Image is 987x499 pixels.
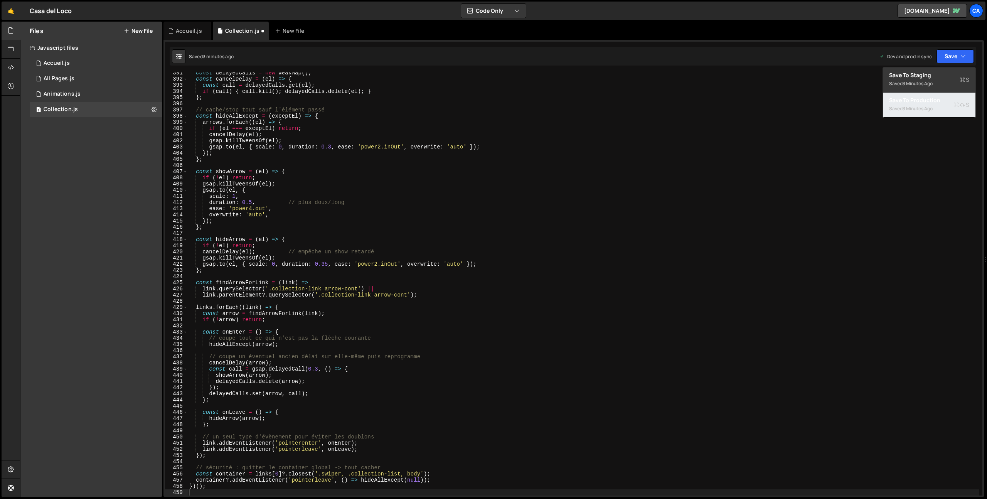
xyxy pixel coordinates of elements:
[883,67,975,93] button: Save to StagingS Saved3 minutes ago
[165,261,188,267] div: 422
[165,156,188,162] div: 405
[165,360,188,366] div: 438
[165,230,188,236] div: 417
[165,162,188,169] div: 406
[165,391,188,397] div: 443
[898,4,967,18] a: [DOMAIN_NAME]
[30,86,162,102] div: 16791/46000.js
[165,224,188,230] div: 416
[165,292,188,298] div: 427
[165,323,188,329] div: 432
[165,88,188,94] div: 394
[165,298,188,304] div: 428
[165,169,188,175] div: 407
[461,4,526,18] button: Code Only
[2,2,20,20] a: 🤙
[189,53,234,60] div: Saved
[165,421,188,428] div: 448
[30,6,72,15] div: Casa del Loco
[165,267,188,273] div: 423
[165,384,188,391] div: 442
[165,206,188,212] div: 413
[165,286,188,292] div: 426
[30,27,44,35] h2: Files
[165,378,188,384] div: 441
[165,113,188,119] div: 398
[165,144,188,150] div: 403
[165,255,188,261] div: 421
[165,218,188,224] div: 415
[203,53,234,60] div: 3 minutes ago
[165,409,188,415] div: 446
[165,107,188,113] div: 397
[165,483,188,489] div: 458
[165,452,188,459] div: 453
[44,60,70,67] div: Accueil.js
[165,489,188,496] div: 459
[969,4,983,18] a: Ca
[165,199,188,206] div: 412
[165,249,188,255] div: 420
[165,70,188,76] div: 391
[165,310,188,317] div: 430
[165,175,188,181] div: 408
[165,434,188,440] div: 450
[30,56,162,71] div: 16791/45941.js
[124,28,153,34] button: New File
[44,106,78,113] div: Collection.js
[165,459,188,465] div: 454
[30,102,162,117] div: 16791/46116.js
[165,304,188,310] div: 429
[165,243,188,249] div: 419
[165,465,188,471] div: 455
[44,91,81,98] div: Animations.js
[903,80,933,87] div: 3 minutes ago
[889,96,969,104] div: Save to Production
[165,82,188,88] div: 393
[165,397,188,403] div: 444
[36,107,41,113] span: 1
[883,93,975,118] button: Save to ProductionS Saved3 minutes ago
[165,347,188,354] div: 436
[165,119,188,125] div: 399
[165,317,188,323] div: 431
[165,131,188,138] div: 401
[165,366,188,372] div: 439
[165,94,188,101] div: 395
[20,40,162,56] div: Javascript files
[165,471,188,477] div: 456
[889,104,969,113] div: Saved
[165,329,188,335] div: 433
[165,150,188,156] div: 404
[275,27,307,35] div: New File
[165,181,188,187] div: 409
[165,415,188,421] div: 447
[889,79,969,88] div: Saved
[165,440,188,446] div: 451
[165,138,188,144] div: 402
[165,428,188,434] div: 449
[165,76,188,82] div: 392
[165,125,188,131] div: 400
[165,403,188,409] div: 445
[165,446,188,452] div: 452
[44,75,74,82] div: All Pages.js
[30,71,162,86] div: 16791/45882.js
[889,71,969,79] div: Save to Staging
[176,27,202,35] div: Accueil.js
[165,187,188,193] div: 410
[960,76,969,84] span: S
[165,236,188,243] div: 418
[165,101,188,107] div: 396
[165,212,188,218] div: 414
[225,27,259,35] div: Collection.js
[165,354,188,360] div: 437
[953,101,969,109] span: S
[165,280,188,286] div: 425
[903,105,933,112] div: 3 minutes ago
[936,49,974,63] button: Save
[165,477,188,483] div: 457
[879,53,932,60] div: Dev and prod in sync
[165,193,188,199] div: 411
